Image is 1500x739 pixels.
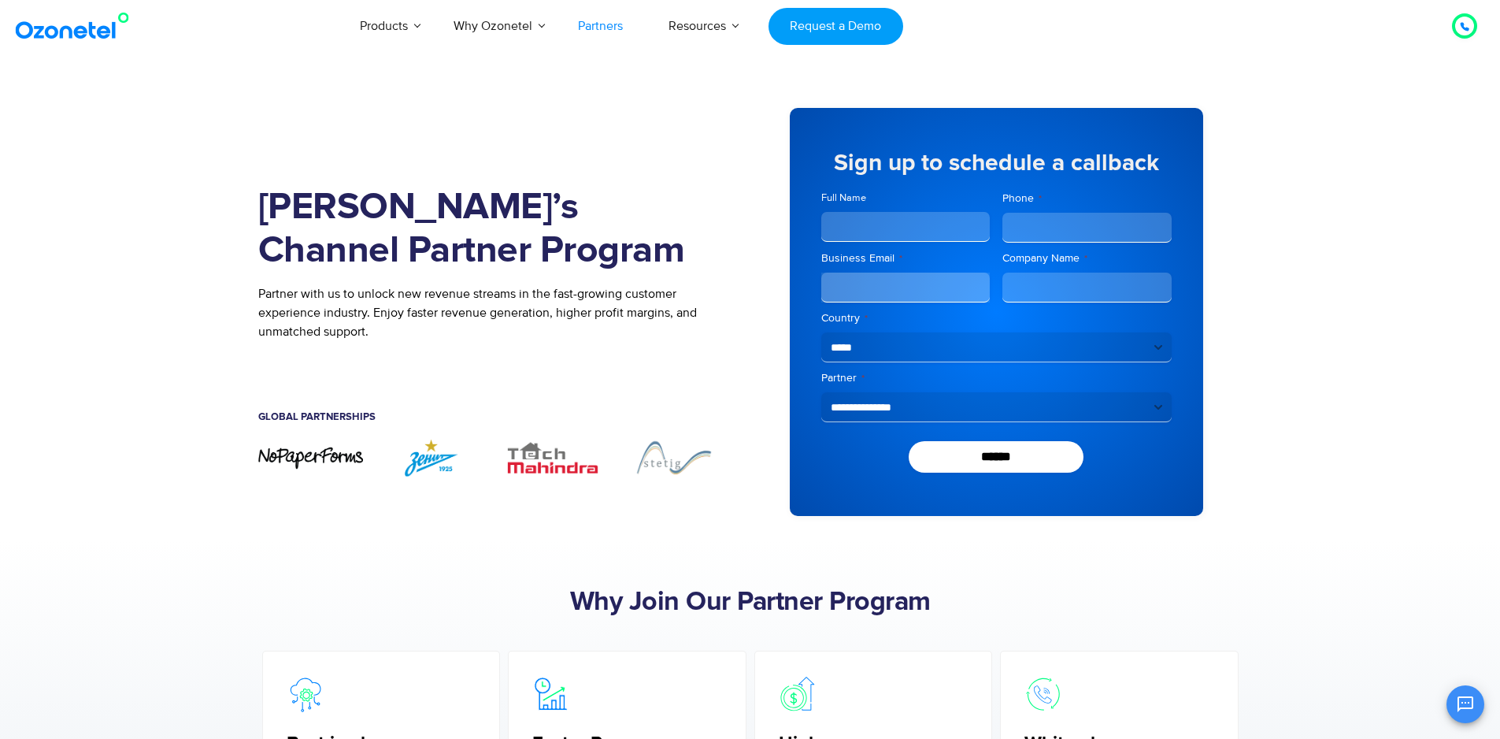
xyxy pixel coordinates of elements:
[821,251,991,266] label: Business Email
[1002,251,1172,266] label: Company Name
[621,438,727,477] div: 4 / 7
[379,438,484,477] div: 2 / 7
[500,438,606,477] div: 3 / 7
[1446,685,1484,723] button: Open chat
[258,438,727,477] div: Image Carousel
[821,151,1172,175] h5: Sign up to schedule a callback
[621,438,727,477] img: Stetig
[258,284,727,341] p: Partner with us to unlock new revenue streams in the fast-growing customer experience industry. E...
[821,370,1172,386] label: Partner
[500,438,606,477] img: TechMahindra
[821,310,1172,326] label: Country
[258,446,364,470] div: 1 / 7
[258,186,727,273] h1: [PERSON_NAME]’s Channel Partner Program
[258,587,1243,618] h2: Why Join Our Partner Program
[821,191,991,206] label: Full Name
[379,438,484,477] img: ZENIT
[258,412,727,422] h5: Global Partnerships
[769,8,903,45] a: Request a Demo
[1002,191,1172,206] label: Phone
[258,446,364,470] img: nopaperforms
